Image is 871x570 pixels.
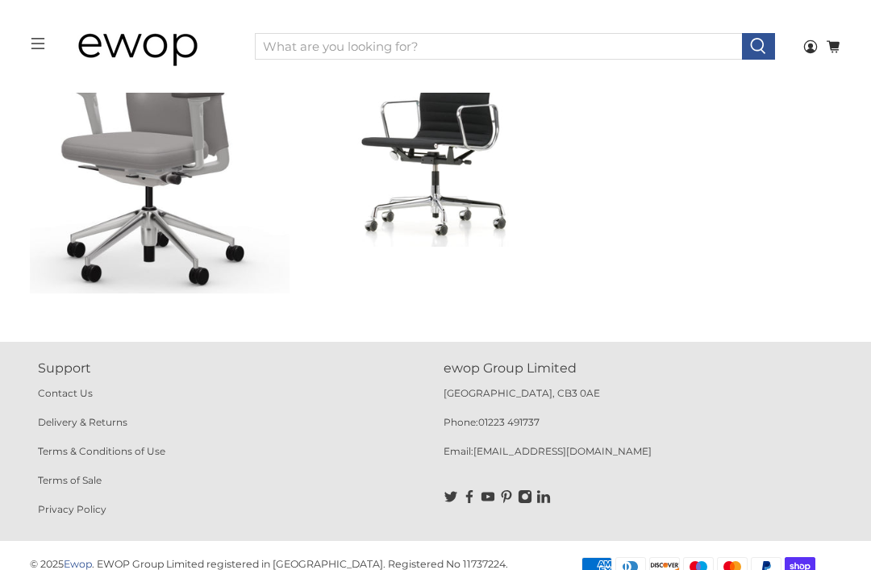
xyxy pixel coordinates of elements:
[444,359,834,378] p: ewop Group Limited
[444,415,834,444] p: Phone:
[255,33,742,60] input: What are you looking for?
[444,386,834,415] p: [GEOGRAPHIC_DATA], CB3 0AE
[38,416,127,428] a: Delivery & Returns
[38,503,106,515] a: Privacy Policy
[38,359,428,378] p: Support
[38,445,165,457] a: Terms & Conditions of Use
[444,444,834,473] p: Email:
[38,474,102,486] a: Terms of Sale
[64,558,92,570] a: Ewop
[38,387,93,399] a: Contact Us
[30,558,94,570] p: © 2025 .
[473,445,652,457] a: [EMAIL_ADDRESS][DOMAIN_NAME]
[478,416,540,428] a: 01223 491737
